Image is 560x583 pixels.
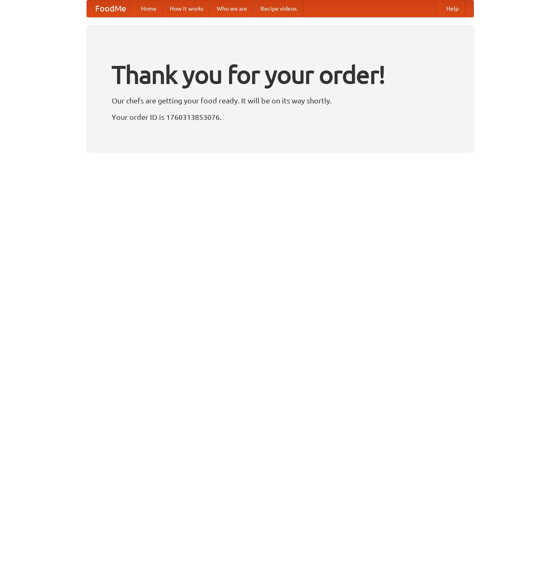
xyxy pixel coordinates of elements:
a: Home [134,0,163,17]
p: Our chefs are getting your food ready. It will be on its way shortly. [112,94,449,107]
p: Your order ID is 1760313853076. [112,111,449,123]
a: Who we are [210,0,254,17]
a: Help [440,0,465,17]
a: Recipe videos [254,0,303,17]
a: FoodMe [87,0,134,17]
h1: Thank you for your order! [112,55,449,94]
a: How it works [163,0,210,17]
